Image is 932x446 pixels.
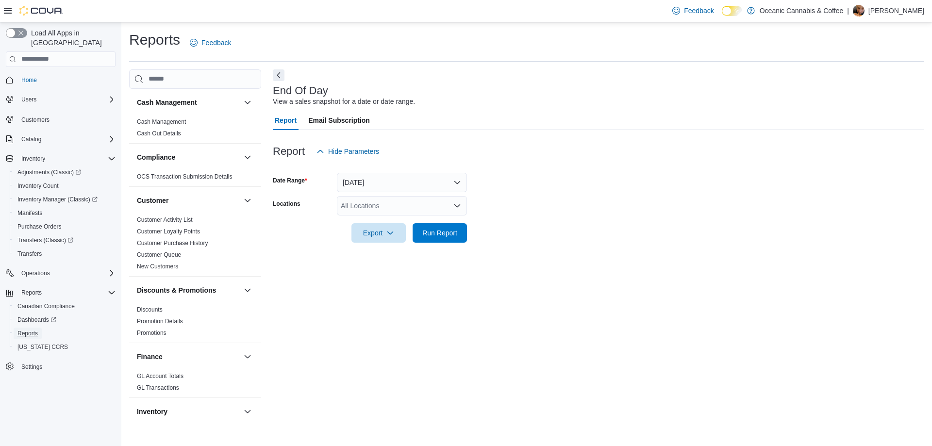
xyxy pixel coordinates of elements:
span: Dashboards [17,316,56,324]
a: Feedback [668,1,717,20]
span: GL Transactions [137,384,179,392]
h3: Finance [137,352,163,362]
span: Reports [17,287,116,298]
button: Run Report [413,223,467,243]
div: Cash Management [129,116,261,143]
span: Inventory Manager (Classic) [14,194,116,205]
div: Finance [129,370,261,397]
span: Customers [21,116,50,124]
span: Purchase Orders [14,221,116,232]
h3: Compliance [137,152,175,162]
div: Customer [129,214,261,276]
span: Operations [21,269,50,277]
span: Customer Queue [137,251,181,259]
button: Catalog [17,133,45,145]
a: Adjustments (Classic) [14,166,85,178]
button: Cash Management [137,98,240,107]
a: Transfers [14,248,46,260]
a: Dashboards [14,314,60,326]
button: Inventory [242,406,253,417]
button: [US_STATE] CCRS [10,340,119,354]
span: Transfers [17,250,42,258]
span: [US_STATE] CCRS [17,343,68,351]
a: Customer Purchase History [137,240,208,247]
button: Next [273,69,284,81]
button: Home [2,73,119,87]
span: Inventory Count [14,180,116,192]
span: Reports [14,328,116,339]
span: Export [357,223,400,243]
span: Customer Loyalty Points [137,228,200,235]
button: Users [2,93,119,106]
img: Cova [19,6,63,16]
a: Promotion Details [137,318,183,325]
span: Operations [17,267,116,279]
button: Settings [2,360,119,374]
span: Catalog [17,133,116,145]
button: Inventory [2,152,119,165]
button: Reports [2,286,119,299]
span: Hide Parameters [328,147,379,156]
button: Customer [242,195,253,206]
a: New Customers [137,263,178,270]
nav: Complex example [6,69,116,399]
span: Canadian Compliance [14,300,116,312]
button: Reports [17,287,46,298]
button: Purchase Orders [10,220,119,233]
button: Customers [2,112,119,126]
span: Customer Activity List [137,216,193,224]
a: Inventory Count [14,180,63,192]
span: GL Account Totals [137,372,183,380]
h3: Inventory [137,407,167,416]
button: Transfers [10,247,119,261]
h3: Cash Management [137,98,197,107]
a: Cash Management [137,118,186,125]
a: Transfers (Classic) [10,233,119,247]
a: Promotions [137,330,166,336]
button: Inventory [17,153,49,165]
a: Feedback [186,33,235,52]
button: Finance [242,351,253,363]
a: GL Transactions [137,384,179,391]
button: Operations [17,267,54,279]
span: Customer Purchase History [137,239,208,247]
a: Customer Loyalty Points [137,228,200,235]
a: Reports [14,328,42,339]
span: Settings [21,363,42,371]
input: Dark Mode [722,6,742,16]
a: Customers [17,114,53,126]
button: [DATE] [337,173,467,192]
button: Customer [137,196,240,205]
button: Manifests [10,206,119,220]
span: Dashboards [14,314,116,326]
span: Transfers (Classic) [14,234,116,246]
a: [US_STATE] CCRS [14,341,72,353]
a: Inventory Manager (Classic) [10,193,119,206]
span: Inventory [21,155,45,163]
a: Settings [17,361,46,373]
a: Inventory Manager (Classic) [14,194,101,205]
button: Open list of options [453,202,461,210]
p: [PERSON_NAME] [868,5,924,17]
h1: Reports [129,30,180,50]
span: Users [17,94,116,105]
span: Customers [17,113,116,125]
button: Operations [2,266,119,280]
span: Canadian Compliance [17,302,75,310]
div: Discounts & Promotions [129,304,261,343]
button: Inventory [137,407,240,416]
a: Customer Queue [137,251,181,258]
div: View a sales snapshot for a date or date range. [273,97,415,107]
a: Dashboards [10,313,119,327]
span: Promotions [137,329,166,337]
button: Users [17,94,40,105]
label: Locations [273,200,300,208]
h3: End Of Day [273,85,328,97]
h3: Discounts & Promotions [137,285,216,295]
span: Inventory Manager (Classic) [17,196,98,203]
span: Run Report [422,228,457,238]
a: Manifests [14,207,46,219]
a: Adjustments (Classic) [10,165,119,179]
